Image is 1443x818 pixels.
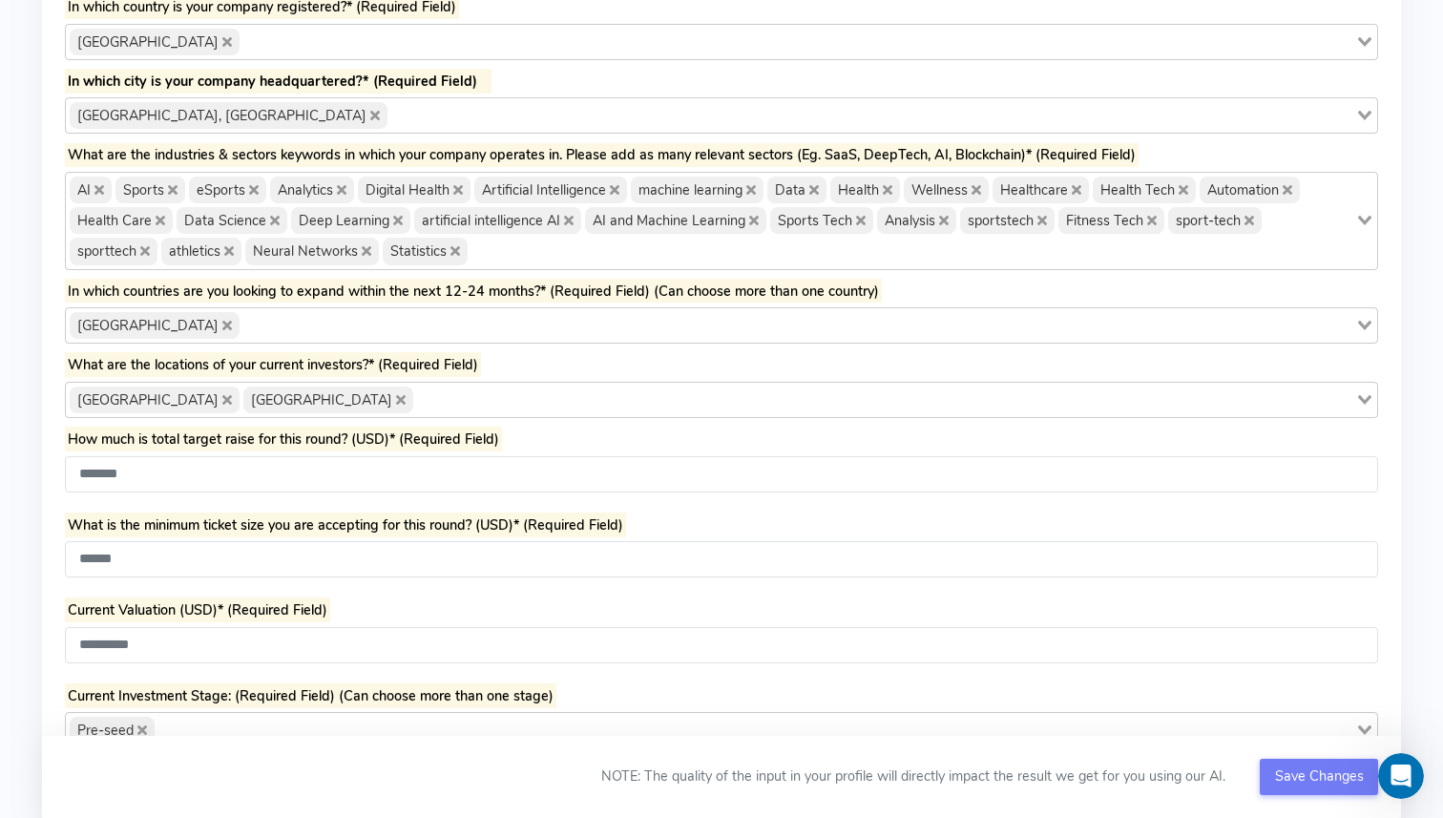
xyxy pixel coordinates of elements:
[746,185,756,195] button: Deselect machine learning
[156,216,165,225] button: Deselect Health Care
[1037,216,1047,225] button: Deselect sportstech
[70,312,240,339] span: [GEOGRAPHIC_DATA]
[770,207,873,234] span: Sports Tech
[414,207,581,234] span: artificial intelligence AI
[1179,185,1188,195] button: Deselect Health Tech
[168,185,178,195] button: Deselect Sports
[396,395,406,405] button: Deselect Portugal
[453,185,463,195] button: Deselect Digital Health
[1378,753,1424,799] iframe: Intercom live chat
[115,177,185,203] span: Sports
[1200,177,1300,203] span: Automation
[1260,759,1378,795] button: Save Changes
[68,686,554,707] label: Current Investment Stage: (Required Field) (Can choose more than one stage)
[415,387,1353,413] input: Search for option
[856,216,866,225] button: Deselect Sports Tech
[809,185,819,195] button: Deselect Data
[68,600,327,621] label: Current Valuation (USD)* (Required Field)
[65,172,1378,269] div: Search for option
[245,238,379,264] span: Neural Networks
[65,712,1378,748] div: Search for option
[1244,216,1254,225] button: Deselect sport-tech
[70,387,240,413] span: [GEOGRAPHIC_DATA]
[337,185,346,195] button: Deselect Analytics
[1072,185,1081,195] button: Deselect Healthcare
[68,145,1136,166] label: What are the industries & sectors keywords in which your company operates in. Please add as many ...
[241,312,1353,339] input: Search for option
[601,766,1225,787] div: NOTE: The quality of the input in your profile will directly impact the result we get for you usi...
[393,216,403,225] button: Deselect Deep Learning
[249,185,259,195] button: Deselect eSports
[1275,766,1364,786] span: Save Changes
[270,177,354,203] span: Analytics
[362,246,371,256] button: Deselect Neural Networks
[68,515,623,536] label: What is the minimum ticket size you are accepting for this round? (USD)* (Required Field)
[65,382,1378,418] div: Search for option
[291,207,410,234] span: Deep Learning
[68,355,478,376] label: What are the locations of your current investors?* (Required Field)
[65,97,1378,134] div: Search for option
[830,177,900,203] span: Health
[767,177,826,203] span: Data
[370,111,380,120] button: Deselect Portugalete, Spain
[137,725,147,735] button: Deselect Pre-seed
[70,207,173,234] span: Health Care
[585,207,766,234] span: AI and Machine Learning
[222,395,232,405] button: Deselect Spain
[65,307,1378,344] div: Search for option
[222,37,232,47] button: Deselect Portugal
[222,321,232,330] button: Deselect France
[270,216,280,225] button: Deselect Data Science
[389,102,1353,129] input: Search for option
[161,238,241,264] span: athletics
[450,246,460,256] button: Deselect Statistics
[65,24,1378,60] div: Search for option
[883,185,892,195] button: Deselect Health
[939,216,949,225] button: Deselect Analysis
[993,177,1089,203] span: Healthcare
[140,246,150,256] button: Deselect sporttech
[383,238,468,264] span: Statistics
[70,717,155,744] span: Pre-seed
[1168,207,1262,234] span: sport-tech
[94,185,104,195] button: Deselect AI
[70,177,112,203] span: AI
[177,207,287,234] span: Data Science
[189,177,266,203] span: eSports
[68,430,499,451] label: How much is total target raise for this round? (USD)* (Required Field)
[70,29,240,55] span: [GEOGRAPHIC_DATA]
[68,282,879,303] label: In which countries are you looking to expand within the next 12-24 months?* (Required Field) (Can...
[960,207,1055,234] span: sportstech
[904,177,989,203] span: Wellness
[631,177,763,203] span: machine learning
[1093,177,1196,203] span: Health Tech
[610,185,619,195] button: Deselect Artificial Intelligence
[1283,185,1292,195] button: Deselect Automation
[68,72,477,91] span: In which city is your company headquartered?* (Required Field)
[474,177,627,203] span: Artificial Intelligence
[157,717,1353,744] input: Search for option
[241,29,1353,55] input: Search for option
[564,216,574,225] button: Deselect artificial intelligence AI
[1058,207,1164,234] span: Fitness Tech
[224,246,234,256] button: Deselect athletics
[243,387,413,413] span: [GEOGRAPHIC_DATA]
[70,238,157,264] span: sporttech
[749,216,759,225] button: Deselect AI and Machine Learning
[470,238,1353,264] input: Search for option
[877,207,956,234] span: Analysis
[1147,216,1157,225] button: Deselect Fitness Tech
[358,177,471,203] span: Digital Health
[972,185,981,195] button: Deselect Wellness
[70,102,387,129] span: [GEOGRAPHIC_DATA], [GEOGRAPHIC_DATA]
